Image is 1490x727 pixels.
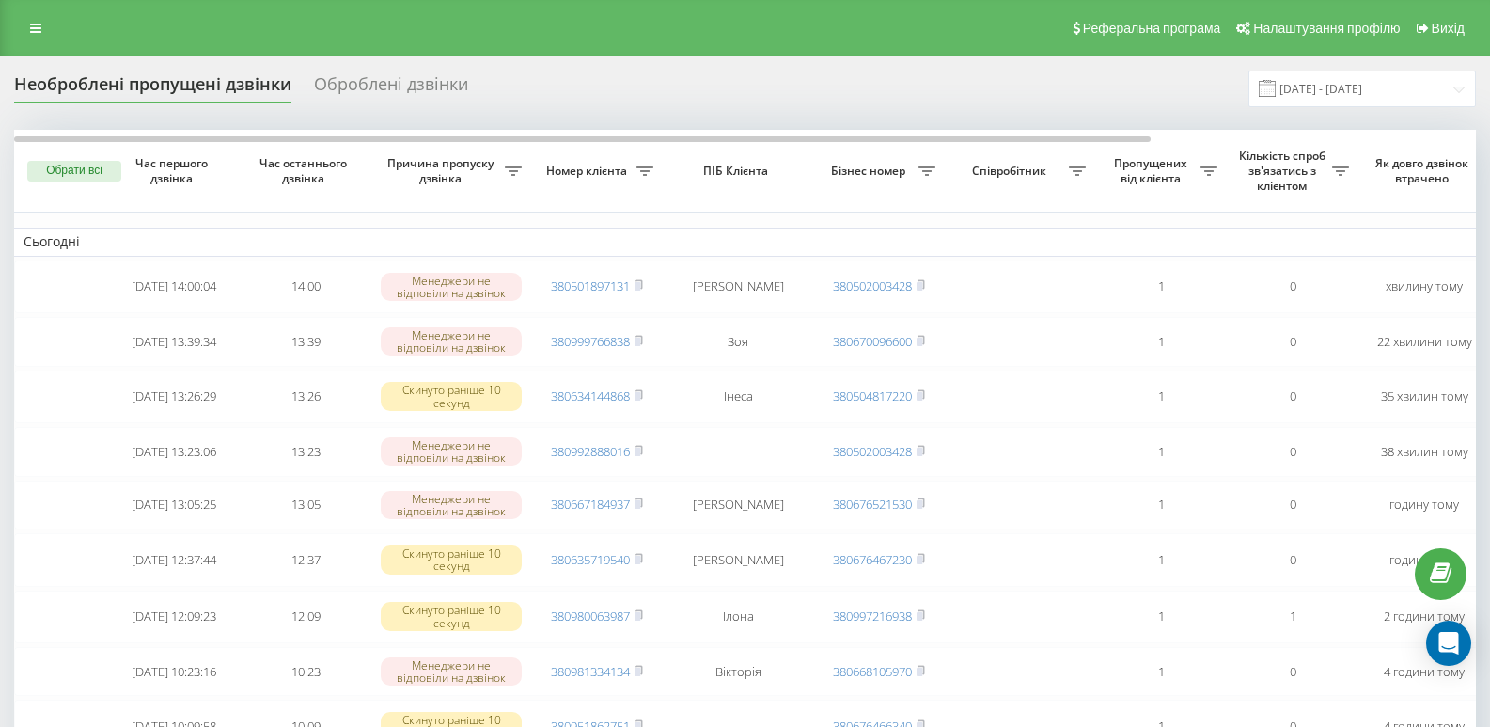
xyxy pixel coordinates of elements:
[381,545,522,574] div: Скинуто раніше 10 секунд
[240,317,371,367] td: 13:39
[314,74,468,103] div: Оброблені дзвінки
[27,161,121,182] button: Обрати всі
[108,261,240,313] td: [DATE] 14:00:04
[1227,591,1358,643] td: 1
[108,533,240,586] td: [DATE] 12:37:44
[663,371,813,423] td: Інеса
[1095,533,1227,586] td: 1
[123,156,225,185] span: Час першого дзвінка
[1095,317,1227,367] td: 1
[1358,591,1490,643] td: 2 години тому
[381,327,522,356] div: Менеджери не відповіли на дзвінок
[663,317,813,367] td: Зоя
[1373,156,1475,185] span: Як довго дзвінок втрачено
[108,427,240,477] td: [DATE] 13:23:06
[1227,427,1358,477] td: 0
[240,591,371,643] td: 12:09
[108,317,240,367] td: [DATE] 13:39:34
[1358,481,1490,530] td: годину тому
[108,647,240,697] td: [DATE] 10:23:16
[381,437,522,466] div: Менеджери не відповіли на дзвінок
[833,443,912,460] a: 380502003428
[14,74,291,103] div: Необроблені пропущені дзвінки
[1432,21,1465,36] span: Вихід
[381,602,522,630] div: Скинуто раніше 10 секунд
[833,333,912,350] a: 380670096600
[551,496,630,513] a: 380667184937
[833,551,912,568] a: 380676467230
[1426,621,1471,666] div: Open Intercom Messenger
[1083,21,1221,36] span: Реферальна програма
[663,591,813,643] td: Ілона
[240,371,371,423] td: 13:26
[551,443,630,460] a: 380992888016
[240,647,371,697] td: 10:23
[255,156,356,185] span: Час останнього дзвінка
[823,164,918,179] span: Бізнес номер
[381,382,522,410] div: Скинуто раніше 10 секунд
[663,647,813,697] td: Вікторія
[108,481,240,530] td: [DATE] 13:05:25
[1227,533,1358,586] td: 0
[1236,149,1332,193] span: Кількість спроб зв'язатись з клієнтом
[551,551,630,568] a: 380635719540
[1227,481,1358,530] td: 0
[1095,261,1227,313] td: 1
[108,591,240,643] td: [DATE] 12:09:23
[954,164,1069,179] span: Співробітник
[1105,156,1200,185] span: Пропущених від клієнта
[240,481,371,530] td: 13:05
[1227,647,1358,697] td: 0
[663,481,813,530] td: [PERSON_NAME]
[1358,647,1490,697] td: 4 години тому
[833,387,912,404] a: 380504817220
[240,533,371,586] td: 12:37
[551,277,630,294] a: 380501897131
[240,261,371,313] td: 14:00
[381,491,522,519] div: Менеджери не відповіли на дзвінок
[1095,591,1227,643] td: 1
[381,273,522,301] div: Менеджери не відповіли на дзвінок
[551,387,630,404] a: 380634144868
[108,371,240,423] td: [DATE] 13:26:29
[1227,261,1358,313] td: 0
[551,608,630,624] a: 380980063987
[1095,427,1227,477] td: 1
[551,663,630,680] a: 380981334134
[663,533,813,586] td: [PERSON_NAME]
[381,657,522,686] div: Менеджери не відповіли на дзвінок
[1358,371,1490,423] td: 35 хвилин тому
[833,663,912,680] a: 380668105970
[1095,371,1227,423] td: 1
[1358,427,1490,477] td: 38 хвилин тому
[1253,21,1400,36] span: Налаштування профілю
[663,261,813,313] td: [PERSON_NAME]
[551,333,630,350] a: 380999766838
[541,164,636,179] span: Номер клієнта
[1358,261,1490,313] td: хвилину тому
[240,427,371,477] td: 13:23
[1358,533,1490,586] td: годину тому
[833,277,912,294] a: 380502003428
[1358,317,1490,367] td: 22 хвилини тому
[833,608,912,624] a: 380997216938
[679,164,797,179] span: ПІБ Клієнта
[1227,317,1358,367] td: 0
[1227,371,1358,423] td: 0
[381,156,505,185] span: Причина пропуску дзвінка
[1095,647,1227,697] td: 1
[833,496,912,513] a: 380676521530
[1095,481,1227,530] td: 1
